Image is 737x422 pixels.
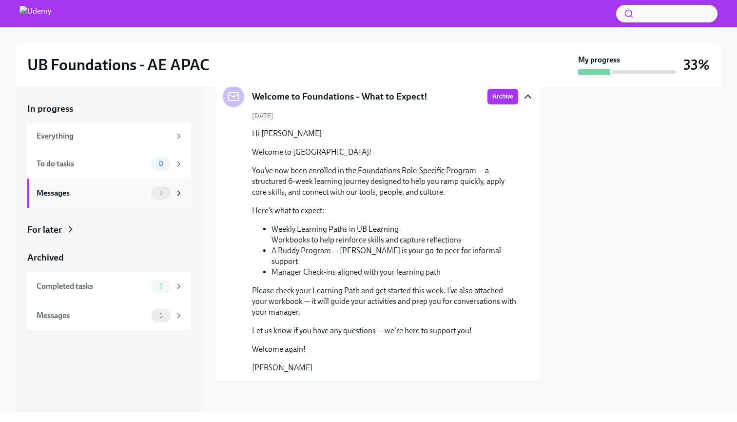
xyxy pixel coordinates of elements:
li: Weekly Learning Paths in UB Learning Workbooks to help reinforce skills and capture reflections [272,224,518,245]
a: Archived [27,251,191,264]
span: 1 [154,282,168,290]
div: Messages [37,188,147,199]
a: Everything [27,123,191,149]
div: For later [27,223,62,236]
span: 1 [154,312,168,319]
p: Welcome again! [252,344,518,355]
h3: 33% [683,56,710,74]
div: Messages [37,310,147,321]
p: Let us know if you have any questions — we're here to support you! [252,325,518,336]
div: Completed tasks [37,281,147,292]
p: Here’s what to expect: [252,205,518,216]
a: To do tasks0 [27,149,191,179]
h2: UB Foundations - AE APAC [27,55,210,75]
p: You’ve now been enrolled in the Foundations Role-Specific Program — a structured 6-week learning ... [252,165,518,198]
span: 0 [153,160,169,167]
div: To do tasks [37,159,147,169]
p: Please check your Learning Path and get started this week. I’ve also attached your workbook — it ... [252,285,518,318]
h5: Welcome to Foundations – What to Expect! [252,90,427,103]
a: In progress [27,102,191,115]
a: Completed tasks1 [27,272,191,301]
li: A Buddy Program — [PERSON_NAME] is your go-to peer for informal support [272,245,518,267]
span: 1 [154,189,168,197]
span: [DATE] [252,111,273,121]
a: Messages1 [27,179,191,208]
li: Manager Check-ins aligned with your learning path [272,267,518,278]
span: Archive [492,92,513,101]
p: Hi [PERSON_NAME] [252,128,518,139]
strong: My progress [578,55,620,65]
button: Archive [487,89,518,104]
p: [PERSON_NAME] [252,362,518,373]
div: Everything [37,131,171,141]
img: Udemy [19,6,51,21]
p: Welcome to [GEOGRAPHIC_DATA]! [252,147,518,158]
a: For later [27,223,191,236]
a: Messages1 [27,301,191,330]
